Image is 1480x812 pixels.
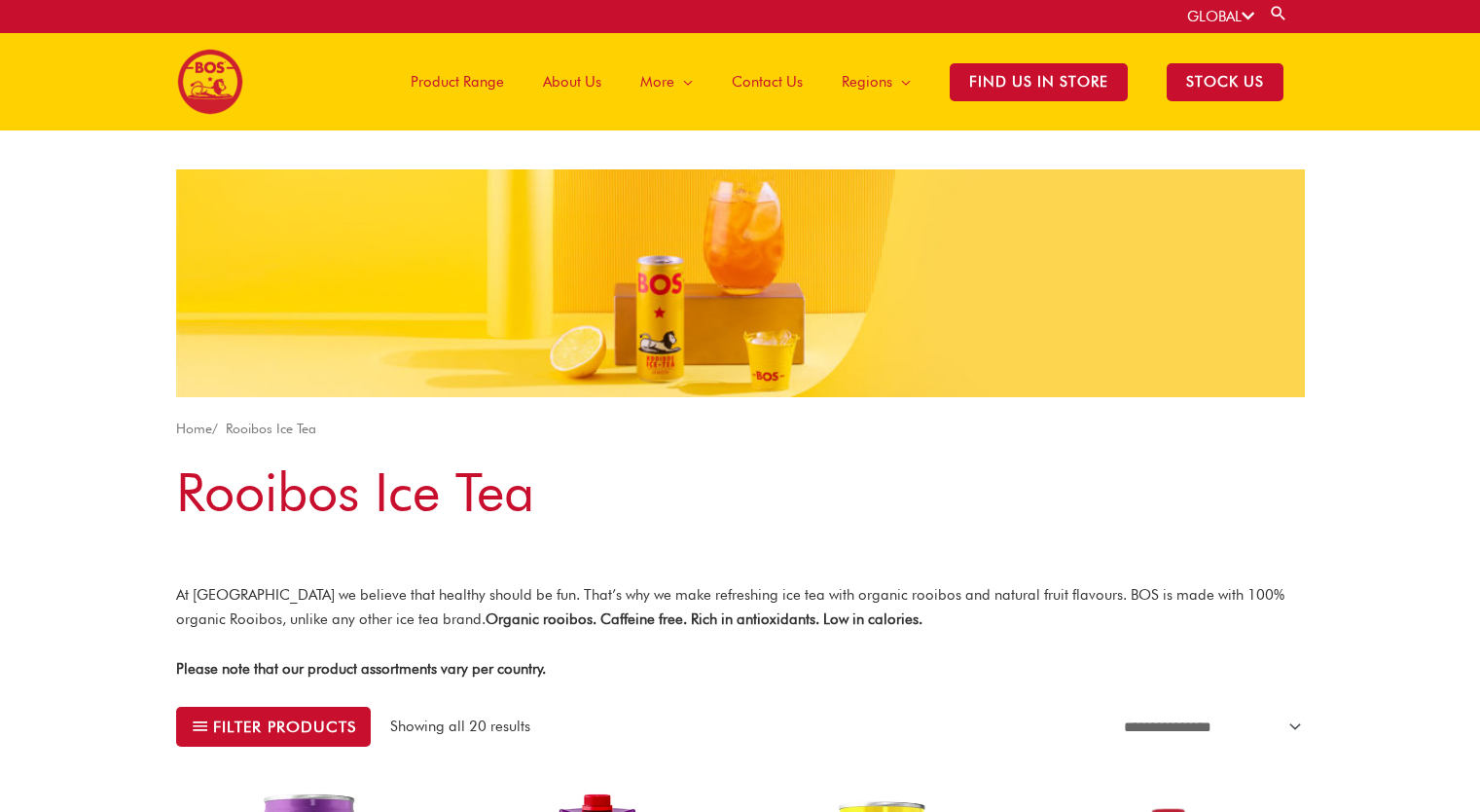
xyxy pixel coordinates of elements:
a: GLOBAL [1187,8,1254,25]
a: Product Range [391,33,523,130]
span: Filter products [213,720,356,734]
span: Product Range [411,53,504,111]
a: About Us [523,33,621,130]
select: Shop order [1112,708,1305,746]
a: Contact Us [712,33,822,130]
a: Search button [1269,4,1288,22]
a: Home [176,421,212,436]
h1: Rooibos Ice Tea [176,455,1305,530]
strong: Please note that our product assortments vary per country. [176,660,546,678]
span: STOCK US [1167,63,1283,101]
p: At [GEOGRAPHIC_DATA] we believe that healthy should be fun. That’s why we make refreshing ice tea... [176,583,1305,632]
a: Find Us in Store [930,33,1147,130]
span: About Us [543,53,601,111]
p: Showing all 20 results [390,716,530,738]
a: More [621,33,712,130]
img: BOS logo finals-200px [177,49,243,115]
nav: Breadcrumb [176,417,1305,441]
span: Regions [842,53,892,111]
span: Find Us in Store [950,63,1128,101]
a: STOCK US [1147,33,1303,130]
nav: Site Navigation [377,33,1303,130]
span: More [640,53,674,111]
strong: Organic rooibos. Caffeine free. Rich in antioxidants. Low in calories. [486,610,922,628]
span: Contact Us [732,53,803,111]
a: Regions [822,33,930,130]
button: Filter products [176,707,372,748]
